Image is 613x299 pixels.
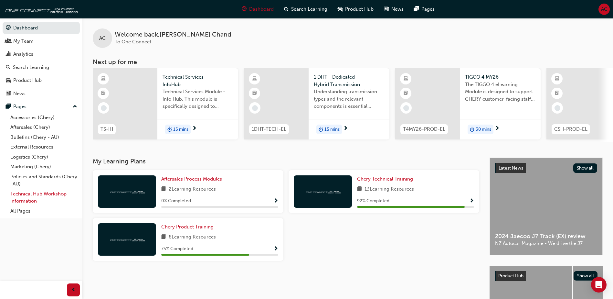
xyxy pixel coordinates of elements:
a: Aftersales (Chery) [8,122,80,132]
span: AC [99,35,106,42]
span: learningResourceType_ELEARNING-icon [555,75,559,83]
a: Chery Product Training [161,223,216,231]
a: car-iconProduct Hub [333,3,379,16]
span: 30 mins [476,126,491,133]
span: news-icon [6,91,11,97]
a: Technical Hub Workshop information [8,189,80,206]
button: Show Progress [273,245,278,253]
span: 15 mins [173,126,188,133]
span: book-icon [161,185,166,194]
span: chart-icon [6,51,11,57]
span: learningResourceType_ELEARNING-icon [252,75,257,83]
span: Chery Product Training [161,224,214,230]
span: duration-icon [167,125,172,134]
a: Latest NewsShow all2024 Jaecoo J7 Track (EX) reviewNZ Autocar Magazine - We drive the J7. [490,158,603,255]
span: Show Progress [273,246,278,252]
span: Aftersales Process Modules [161,176,222,182]
span: learningRecordVerb_NONE-icon [252,105,258,111]
span: pages-icon [6,104,11,110]
span: book-icon [161,233,166,241]
span: booktick-icon [404,89,408,98]
div: News [13,90,26,97]
span: T4MY26-PROD-EL [403,126,445,133]
a: Latest NewsShow all [495,163,597,173]
span: booktick-icon [555,89,559,98]
span: guage-icon [242,5,247,13]
span: 15 mins [324,126,340,133]
span: car-icon [6,78,11,83]
span: duration-icon [470,125,474,134]
span: 75 % Completed [161,245,193,253]
a: Product HubShow all [495,271,597,281]
span: 2 Learning Resources [169,185,216,194]
span: 1DHT-TECH-EL [252,126,286,133]
span: Latest News [499,165,523,171]
span: learningRecordVerb_NONE-icon [101,105,107,111]
span: pages-icon [414,5,419,13]
span: NZ Autocar Magazine - We drive the J7. [495,240,597,247]
span: To One Connect [115,39,151,45]
span: search-icon [284,5,289,13]
img: oneconnect [3,3,78,16]
h3: Next up for me [82,58,613,66]
a: Marketing (Chery) [8,162,80,172]
a: My Team [3,35,80,47]
img: oneconnect [109,236,145,242]
a: External Resources [8,142,80,152]
span: booktick-icon [101,89,106,98]
a: Policies and Standards (Chery -AU) [8,172,80,189]
span: TS-IH [100,126,113,133]
span: The TIGGO 4 eLearning Module is designed to support CHERY customer-facing staff with the product ... [465,81,535,103]
button: Show all [573,163,597,173]
span: Product Hub [498,273,523,279]
a: T4MY26-PROD-ELTIGGO 4 MY26The TIGGO 4 eLearning Module is designed to support CHERY customer-faci... [395,68,541,139]
button: Pages [3,101,80,113]
button: Show all [574,271,598,281]
span: Product Hub [345,6,374,13]
div: Pages [13,103,26,110]
a: news-iconNews [379,3,409,16]
span: 8 Learning Resources [169,233,216,241]
a: guage-iconDashboard [237,3,279,16]
span: search-icon [6,65,10,71]
span: next-icon [495,126,500,132]
span: CSH-PROD-EL [554,126,587,133]
span: Dashboard [249,6,274,13]
span: AC [601,6,608,13]
span: 92 % Completed [357,197,389,205]
span: News [391,6,404,13]
button: AC [598,4,610,15]
div: Search Learning [13,64,49,71]
span: Show Progress [469,198,474,204]
span: Technical Services - InfoHub [163,73,233,88]
span: news-icon [384,5,389,13]
span: 0 % Completed [161,197,191,205]
a: 1DHT-TECH-EL1 DHT - Dedicated Hybrid TransmissionUnderstanding transmission types and the relevan... [244,68,389,139]
span: guage-icon [6,25,11,31]
img: oneconnect [305,188,341,194]
span: duration-icon [319,125,323,134]
a: Analytics [3,48,80,60]
span: learningRecordVerb_NONE-icon [403,105,409,111]
button: DashboardMy TeamAnalyticsSearch LearningProduct HubNews [3,21,80,101]
span: learningResourceType_ELEARNING-icon [404,75,408,83]
span: up-icon [73,103,77,111]
a: Logistics (Chery) [8,152,80,162]
div: Analytics [13,50,33,58]
span: Technical Services Module - Info Hub. This module is specifically designed to address the require... [163,88,233,110]
a: Bulletins (Chery - AU) [8,132,80,142]
a: News [3,88,80,100]
span: Pages [421,6,435,13]
span: next-icon [343,126,348,132]
span: booktick-icon [252,89,257,98]
span: Search Learning [291,6,327,13]
span: learningResourceType_ELEARNING-icon [101,75,106,83]
span: 13 Learning Resources [365,185,414,194]
span: 2024 Jaecoo J7 Track (EX) review [495,233,597,240]
span: prev-icon [71,286,76,294]
a: All Pages [8,206,80,216]
span: TIGGO 4 MY26 [465,73,535,81]
span: Understanding transmission types and the relevant components is essential knowledge required for ... [314,88,384,110]
span: Welcome back , [PERSON_NAME] Chand [115,31,231,39]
